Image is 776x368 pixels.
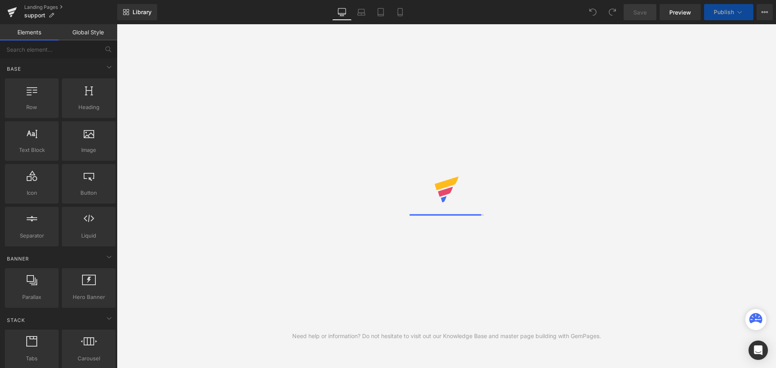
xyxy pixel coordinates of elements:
span: Row [7,103,56,111]
a: New Library [117,4,157,20]
span: Banner [6,255,30,263]
span: Stack [6,316,26,324]
span: Liquid [64,231,113,240]
span: Base [6,65,22,73]
span: Save [633,8,647,17]
a: Tablet [371,4,390,20]
span: Separator [7,231,56,240]
span: Button [64,189,113,197]
span: Preview [669,8,691,17]
a: Preview [660,4,701,20]
span: Tabs [7,354,56,363]
span: Publish [714,9,734,15]
div: Need help or information? Do not hesitate to visit out our Knowledge Base and master page buildin... [292,332,601,341]
div: Open Intercom Messenger [749,341,768,360]
a: Landing Pages [24,4,117,11]
span: Parallax [7,293,56,301]
span: Library [133,8,152,16]
a: Global Style [59,24,117,40]
span: Icon [7,189,56,197]
span: Hero Banner [64,293,113,301]
button: More [757,4,773,20]
a: Mobile [390,4,410,20]
a: Desktop [332,4,352,20]
span: support [24,12,45,19]
button: Publish [704,4,753,20]
span: Text Block [7,146,56,154]
span: Carousel [64,354,113,363]
button: Redo [604,4,620,20]
span: Image [64,146,113,154]
button: Undo [585,4,601,20]
a: Laptop [352,4,371,20]
span: Heading [64,103,113,111]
